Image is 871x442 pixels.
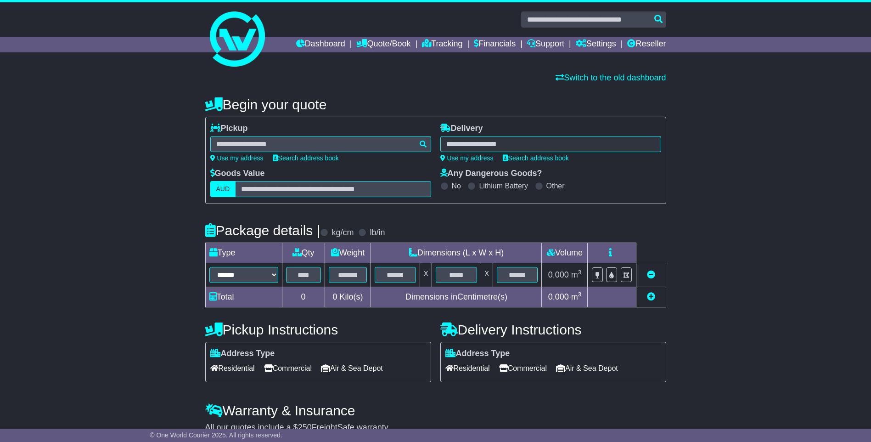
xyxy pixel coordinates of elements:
[647,270,655,279] a: Remove this item
[556,361,618,375] span: Air & Sea Depot
[474,37,516,52] a: Financials
[440,154,494,162] a: Use my address
[548,270,569,279] span: 0.000
[440,124,483,134] label: Delivery
[371,243,542,263] td: Dimensions (L x W x H)
[210,154,264,162] a: Use my address
[356,37,410,52] a: Quote/Book
[282,287,325,307] td: 0
[205,423,666,433] div: All our quotes include a $ FreightSafe warranty.
[445,361,490,375] span: Residential
[542,243,588,263] td: Volume
[325,287,371,307] td: Kilo(s)
[332,228,354,238] label: kg/cm
[210,361,255,375] span: Residential
[445,349,510,359] label: Address Type
[503,154,569,162] a: Search address book
[440,169,542,179] label: Any Dangerous Goods?
[210,349,275,359] label: Address Type
[205,287,282,307] td: Total
[371,287,542,307] td: Dimensions in Centimetre(s)
[576,37,616,52] a: Settings
[205,322,431,337] h4: Pickup Instructions
[210,169,265,179] label: Goods Value
[571,292,582,301] span: m
[440,322,666,337] h4: Delivery Instructions
[420,263,432,287] td: x
[627,37,666,52] a: Reseller
[647,292,655,301] a: Add new item
[527,37,564,52] a: Support
[332,292,337,301] span: 0
[296,37,345,52] a: Dashboard
[479,181,528,190] label: Lithium Battery
[546,181,565,190] label: Other
[370,228,385,238] label: lb/in
[210,124,248,134] label: Pickup
[556,73,666,82] a: Switch to the old dashboard
[571,270,582,279] span: m
[321,361,383,375] span: Air & Sea Depot
[205,403,666,418] h4: Warranty & Insurance
[210,136,431,152] typeahead: Please provide city
[578,291,582,298] sup: 3
[481,263,493,287] td: x
[422,37,462,52] a: Tracking
[150,431,282,439] span: © One World Courier 2025. All rights reserved.
[205,97,666,112] h4: Begin your quote
[282,243,325,263] td: Qty
[205,243,282,263] td: Type
[578,269,582,276] sup: 3
[273,154,339,162] a: Search address book
[452,181,461,190] label: No
[264,361,312,375] span: Commercial
[548,292,569,301] span: 0.000
[325,243,371,263] td: Weight
[298,423,312,432] span: 250
[499,361,547,375] span: Commercial
[205,223,320,238] h4: Package details |
[210,181,236,197] label: AUD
